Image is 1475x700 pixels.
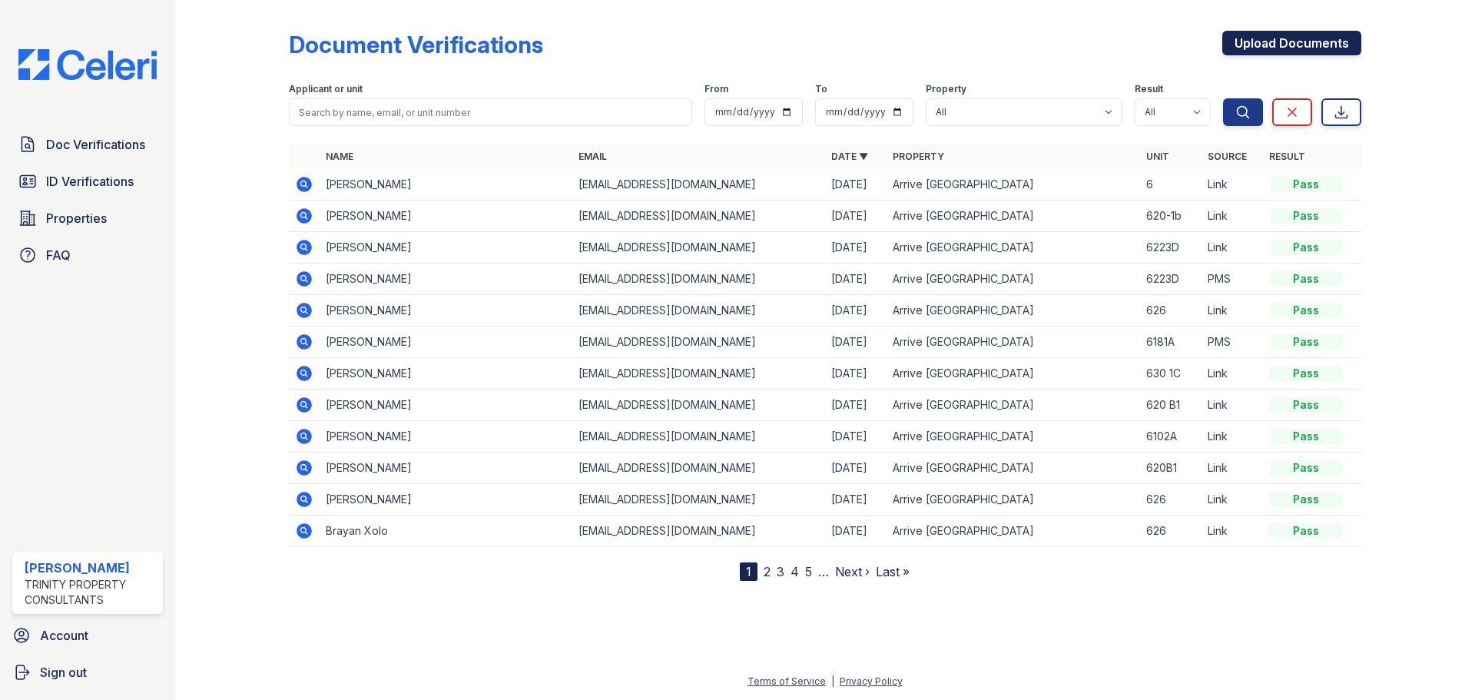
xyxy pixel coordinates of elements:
td: 6223D [1140,232,1202,264]
td: Link [1202,453,1263,484]
td: [EMAIL_ADDRESS][DOMAIN_NAME] [572,295,825,327]
a: Next › [835,564,870,579]
td: [PERSON_NAME] [320,484,572,516]
td: [EMAIL_ADDRESS][DOMAIN_NAME] [572,484,825,516]
td: Link [1202,358,1263,390]
td: 620 B1 [1140,390,1202,421]
a: Date ▼ [831,151,868,162]
span: … [818,562,829,581]
a: Doc Verifications [12,129,163,160]
td: [EMAIL_ADDRESS][DOMAIN_NAME] [572,327,825,358]
a: ID Verifications [12,166,163,197]
label: Applicant or unit [289,83,363,95]
div: Pass [1269,271,1343,287]
div: Pass [1269,523,1343,539]
div: Pass [1269,429,1343,444]
td: [PERSON_NAME] [320,264,572,295]
td: Arrive [GEOGRAPHIC_DATA] [887,264,1139,295]
td: [DATE] [825,264,887,295]
td: Arrive [GEOGRAPHIC_DATA] [887,201,1139,232]
div: Pass [1269,366,1343,381]
td: [PERSON_NAME] [320,295,572,327]
a: FAQ [12,240,163,270]
td: [PERSON_NAME] [320,421,572,453]
td: [DATE] [825,201,887,232]
td: [PERSON_NAME] [320,327,572,358]
td: [PERSON_NAME] [320,169,572,201]
td: Arrive [GEOGRAPHIC_DATA] [887,169,1139,201]
td: 6 [1140,169,1202,201]
a: Sign out [6,657,169,688]
td: [DATE] [825,484,887,516]
a: 4 [791,564,799,579]
span: Doc Verifications [46,135,145,154]
span: Account [40,626,88,645]
td: [EMAIL_ADDRESS][DOMAIN_NAME] [572,201,825,232]
div: Pass [1269,303,1343,318]
label: To [815,83,827,95]
div: Pass [1269,177,1343,192]
td: [PERSON_NAME] [320,453,572,484]
td: Link [1202,295,1263,327]
td: [DATE] [825,169,887,201]
td: Link [1202,390,1263,421]
div: Trinity Property Consultants [25,577,157,608]
td: 6102A [1140,421,1202,453]
a: Terms of Service [747,675,826,687]
td: [EMAIL_ADDRESS][DOMAIN_NAME] [572,421,825,453]
td: [DATE] [825,421,887,453]
img: CE_Logo_Blue-a8612792a0a2168367f1c8372b55b34899dd931a85d93a1a3d3e32e68fde9ad4.png [6,49,169,80]
div: 1 [740,562,757,581]
td: [DATE] [825,453,887,484]
div: Pass [1269,397,1343,413]
a: Name [326,151,353,162]
div: | [831,675,834,687]
td: [DATE] [825,516,887,547]
td: Arrive [GEOGRAPHIC_DATA] [887,327,1139,358]
td: 630 1C [1140,358,1202,390]
td: Link [1202,484,1263,516]
td: [EMAIL_ADDRESS][DOMAIN_NAME] [572,264,825,295]
a: Result [1269,151,1305,162]
td: Arrive [GEOGRAPHIC_DATA] [887,295,1139,327]
td: [EMAIL_ADDRESS][DOMAIN_NAME] [572,453,825,484]
a: Last » [876,564,910,579]
td: [PERSON_NAME] [320,390,572,421]
a: Account [6,620,169,651]
td: Arrive [GEOGRAPHIC_DATA] [887,232,1139,264]
td: 626 [1140,484,1202,516]
td: [DATE] [825,295,887,327]
td: 626 [1140,295,1202,327]
a: Properties [12,203,163,234]
span: Sign out [40,663,87,682]
td: Link [1202,201,1263,232]
td: Arrive [GEOGRAPHIC_DATA] [887,358,1139,390]
td: [EMAIL_ADDRESS][DOMAIN_NAME] [572,232,825,264]
div: Pass [1269,240,1343,255]
a: Unit [1146,151,1169,162]
td: [DATE] [825,327,887,358]
a: Privacy Policy [840,675,903,687]
td: Arrive [GEOGRAPHIC_DATA] [887,421,1139,453]
td: [DATE] [825,390,887,421]
a: 5 [805,564,812,579]
td: [PERSON_NAME] [320,201,572,232]
label: From [704,83,728,95]
td: 626 [1140,516,1202,547]
td: [EMAIL_ADDRESS][DOMAIN_NAME] [572,516,825,547]
td: Link [1202,169,1263,201]
a: 3 [777,564,784,579]
td: Link [1202,516,1263,547]
td: [DATE] [825,358,887,390]
td: [PERSON_NAME] [320,358,572,390]
div: Pass [1269,334,1343,350]
td: Link [1202,232,1263,264]
span: FAQ [46,246,71,264]
td: [DATE] [825,232,887,264]
input: Search by name, email, or unit number [289,98,692,126]
td: Arrive [GEOGRAPHIC_DATA] [887,484,1139,516]
td: PMS [1202,327,1263,358]
td: Arrive [GEOGRAPHIC_DATA] [887,516,1139,547]
a: Upload Documents [1222,31,1361,55]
